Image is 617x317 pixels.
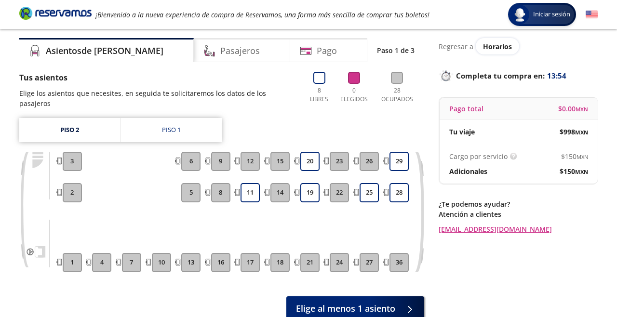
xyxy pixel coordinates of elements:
[330,152,349,171] button: 23
[122,253,141,272] button: 7
[211,183,230,202] button: 8
[241,152,260,171] button: 12
[46,44,163,57] h4: Asientos de [PERSON_NAME]
[181,253,201,272] button: 13
[360,152,379,171] button: 26
[317,44,337,57] h4: Pago
[63,183,82,202] button: 2
[181,152,201,171] button: 6
[389,152,409,171] button: 29
[577,153,588,160] small: MXN
[330,183,349,202] button: 22
[211,253,230,272] button: 16
[547,70,566,81] span: 13:54
[449,151,508,161] p: Cargo por servicio
[377,45,415,55] p: Paso 1 de 3
[483,42,512,51] span: Horarios
[575,168,588,175] small: MXN
[439,224,598,234] a: [EMAIL_ADDRESS][DOMAIN_NAME]
[561,151,588,161] span: $ 150
[529,10,574,19] span: Iniciar sesión
[360,183,379,202] button: 25
[560,166,588,176] span: $ 150
[439,41,473,52] p: Regresar a
[576,106,588,113] small: MXN
[19,88,298,108] p: Elige los asientos que necesites, en seguida te solicitaremos los datos de los pasajeros
[439,209,598,219] p: Atención a clientes
[389,183,409,202] button: 28
[220,44,260,57] h4: Pasajeros
[360,253,379,272] button: 27
[121,118,222,142] a: Piso 1
[63,253,82,272] button: 1
[270,253,290,272] button: 18
[19,118,120,142] a: Piso 2
[300,152,320,171] button: 20
[575,129,588,136] small: MXN
[449,166,487,176] p: Adicionales
[181,183,201,202] button: 5
[449,104,483,114] p: Pago total
[338,86,370,104] p: 0 Elegidos
[19,6,92,23] a: Brand Logo
[330,253,349,272] button: 24
[19,72,298,83] p: Tus asientos
[92,253,111,272] button: 4
[270,183,290,202] button: 14
[19,6,92,20] i: Brand Logo
[300,183,320,202] button: 19
[377,86,417,104] p: 28 Ocupados
[63,152,82,171] button: 3
[439,199,598,209] p: ¿Te podemos ayudar?
[558,104,588,114] span: $ 0.00
[308,86,331,104] p: 8 Libres
[389,253,409,272] button: 36
[241,253,260,272] button: 17
[439,38,598,54] div: Regresar a ver horarios
[296,302,395,315] span: Elige al menos 1 asiento
[241,183,260,202] button: 11
[211,152,230,171] button: 9
[300,253,320,272] button: 21
[449,127,475,137] p: Tu viaje
[162,125,181,135] div: Piso 1
[152,253,171,272] button: 10
[586,9,598,21] button: English
[560,127,588,137] span: $ 998
[439,69,598,82] p: Completa tu compra en :
[95,10,429,19] em: ¡Bienvenido a la nueva experiencia de compra de Reservamos, una forma más sencilla de comprar tus...
[270,152,290,171] button: 15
